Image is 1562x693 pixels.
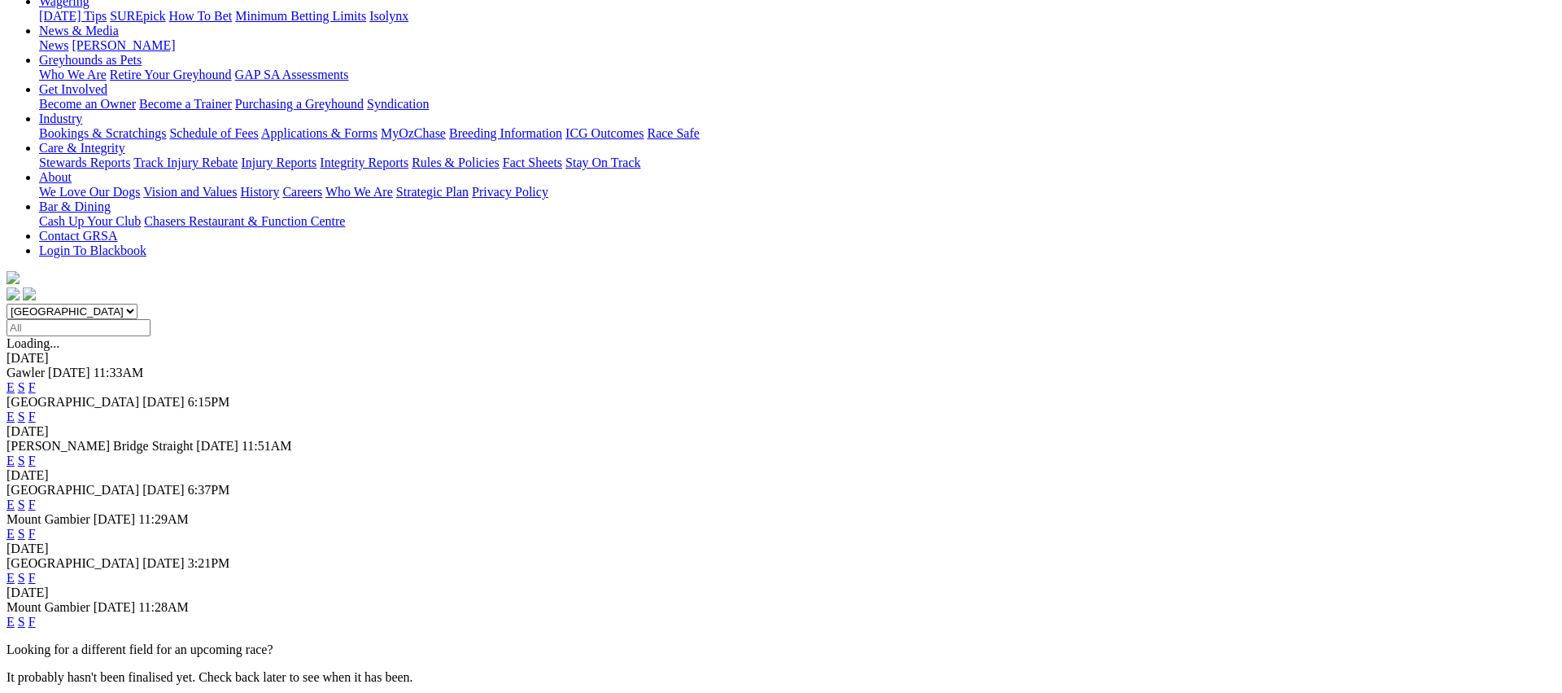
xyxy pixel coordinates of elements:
[28,454,36,467] a: F
[94,512,136,526] span: [DATE]
[110,9,165,23] a: SUREpick
[241,156,316,169] a: Injury Reports
[7,271,20,284] img: logo-grsa-white.png
[39,97,136,111] a: Become an Owner
[18,380,25,394] a: S
[188,483,230,497] span: 6:37PM
[39,185,140,199] a: We Love Our Dogs
[7,600,90,614] span: Mount Gambier
[7,498,15,511] a: E
[39,97,1555,112] div: Get Involved
[7,395,139,409] span: [GEOGRAPHIC_DATA]
[18,615,25,629] a: S
[7,366,45,379] span: Gawler
[39,141,125,155] a: Care & Integrity
[28,380,36,394] a: F
[39,156,130,169] a: Stewards Reports
[240,185,279,199] a: History
[39,9,107,23] a: [DATE] Tips
[39,68,107,81] a: Who We Are
[235,68,349,81] a: GAP SA Assessments
[369,9,408,23] a: Isolynx
[565,156,640,169] a: Stay On Track
[7,527,15,541] a: E
[325,185,393,199] a: Who We Are
[139,97,232,111] a: Become a Trainer
[7,670,413,684] partial: It probably hasn't been finalised yet. Check back later to see when it has been.
[7,410,15,423] a: E
[39,156,1555,170] div: Care & Integrity
[110,68,232,81] a: Retire Your Greyhound
[196,439,238,453] span: [DATE]
[39,112,82,125] a: Industry
[39,214,141,228] a: Cash Up Your Club
[72,38,175,52] a: [PERSON_NAME]
[412,156,500,169] a: Rules & Policies
[39,82,107,96] a: Get Involved
[18,410,25,423] a: S
[138,512,189,526] span: 11:29AM
[169,126,258,140] a: Schedule of Fees
[39,68,1555,82] div: Greyhounds as Pets
[7,424,1555,439] div: [DATE]
[7,454,15,467] a: E
[242,439,292,453] span: 11:51AM
[28,571,36,585] a: F
[367,97,429,111] a: Syndication
[7,643,1555,657] p: Looking for a different field for an upcoming race?
[235,9,366,23] a: Minimum Betting Limits
[7,439,193,453] span: [PERSON_NAME] Bridge Straight
[39,9,1555,24] div: Wagering
[472,185,548,199] a: Privacy Policy
[94,366,144,379] span: 11:33AM
[39,126,1555,141] div: Industry
[94,600,136,614] span: [DATE]
[142,556,185,570] span: [DATE]
[142,483,185,497] span: [DATE]
[144,214,345,228] a: Chasers Restaurant & Function Centre
[7,319,151,336] input: Select date
[28,410,36,423] a: F
[647,126,699,140] a: Race Safe
[39,53,142,67] a: Greyhounds as Pets
[7,556,139,570] span: [GEOGRAPHIC_DATA]
[7,287,20,300] img: facebook.svg
[282,185,322,199] a: Careers
[133,156,238,169] a: Track Injury Rebate
[396,185,469,199] a: Strategic Plan
[7,483,139,497] span: [GEOGRAPHIC_DATA]
[261,126,377,140] a: Applications & Forms
[39,185,1555,200] div: About
[28,615,36,629] a: F
[381,126,446,140] a: MyOzChase
[7,380,15,394] a: E
[7,542,1555,556] div: [DATE]
[503,156,562,169] a: Fact Sheets
[23,287,36,300] img: twitter.svg
[39,126,166,140] a: Bookings & Scratchings
[39,38,68,52] a: News
[39,229,117,243] a: Contact GRSA
[138,600,189,614] span: 11:28AM
[18,571,25,585] a: S
[449,126,562,140] a: Breeding Information
[7,512,90,526] span: Mount Gambier
[39,24,119,37] a: News & Media
[28,498,36,511] a: F
[7,351,1555,366] div: [DATE]
[320,156,408,169] a: Integrity Reports
[188,395,230,409] span: 6:15PM
[188,556,230,570] span: 3:21PM
[39,170,72,184] a: About
[18,527,25,541] a: S
[7,586,1555,600] div: [DATE]
[48,366,90,379] span: [DATE]
[7,336,59,350] span: Loading...
[143,185,237,199] a: Vision and Values
[169,9,233,23] a: How To Bet
[28,527,36,541] a: F
[7,468,1555,483] div: [DATE]
[39,243,146,257] a: Login To Blackbook
[565,126,644,140] a: ICG Outcomes
[7,571,15,585] a: E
